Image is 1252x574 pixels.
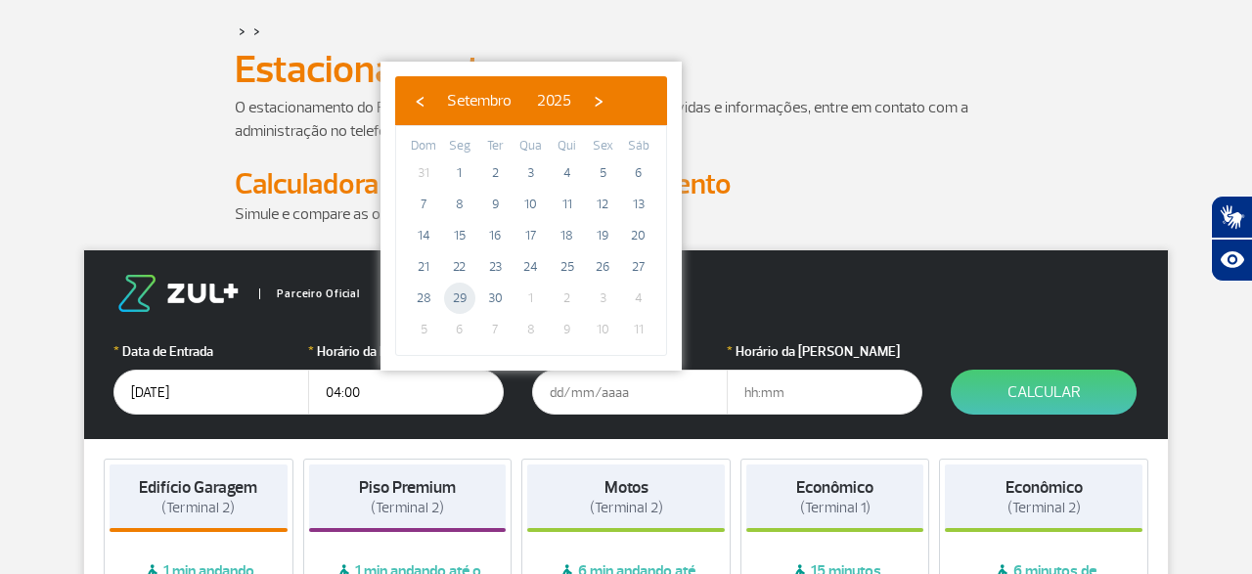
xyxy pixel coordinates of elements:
span: 21 [408,251,439,283]
span: 8 [444,189,475,220]
input: hh:mm [308,370,504,415]
span: 2 [552,283,583,314]
span: Setembro [447,91,512,110]
input: hh:mm [727,370,922,415]
span: 5 [587,157,618,189]
span: 25 [552,251,583,283]
span: 15 [444,220,475,251]
span: 20 [623,220,654,251]
span: (Terminal 1) [800,499,871,517]
button: Abrir recursos assistivos. [1211,239,1252,282]
span: 10 [587,314,618,345]
span: 19 [587,220,618,251]
span: Parceiro Oficial [259,288,360,299]
span: 6 [444,314,475,345]
span: 1 [444,157,475,189]
th: weekday [514,136,550,157]
h2: Calculadora de Tarifa do Estacionamento [235,166,1017,202]
div: Plugin de acessibilidade da Hand Talk. [1211,196,1252,282]
span: 8 [515,314,547,345]
p: Simule e compare as opções. [235,202,1017,226]
input: dd/mm/aaaa [113,370,309,415]
span: 9 [479,189,511,220]
a: > [253,20,260,42]
bs-datepicker-container: calendar [380,62,682,371]
a: > [239,20,246,42]
span: 4 [552,157,583,189]
span: 3 [587,283,618,314]
span: 28 [408,283,439,314]
button: 2025 [524,86,584,115]
span: 31 [408,157,439,189]
span: 26 [587,251,618,283]
strong: Edifício Garagem [139,477,257,498]
label: Horário da Entrada [308,341,504,362]
strong: Econômico [1006,477,1083,498]
span: 14 [408,220,439,251]
span: 30 [479,283,511,314]
span: 22 [444,251,475,283]
span: 29 [444,283,475,314]
span: 13 [623,189,654,220]
label: Horário da [PERSON_NAME] [727,341,922,362]
span: (Terminal 2) [590,499,663,517]
span: 12 [587,189,618,220]
span: 23 [479,251,511,283]
span: 6 [623,157,654,189]
span: 16 [479,220,511,251]
th: weekday [442,136,478,157]
button: Setembro [434,86,524,115]
th: weekday [406,136,442,157]
strong: Motos [604,477,648,498]
span: 9 [552,314,583,345]
img: logo-zul.png [113,275,243,312]
button: Calcular [951,370,1137,415]
th: weekday [477,136,514,157]
span: (Terminal 2) [1007,499,1081,517]
button: › [584,86,613,115]
span: 3 [515,157,547,189]
h1: Estacionamento [235,53,1017,86]
span: 24 [515,251,547,283]
span: (Terminal 2) [371,499,444,517]
span: 2025 [537,91,571,110]
span: (Terminal 2) [161,499,235,517]
span: 5 [408,314,439,345]
label: Data de Entrada [113,341,309,362]
span: 27 [623,251,654,283]
button: Abrir tradutor de língua de sinais. [1211,196,1252,239]
th: weekday [585,136,621,157]
span: 1 [515,283,547,314]
button: ‹ [405,86,434,115]
strong: Piso Premium [359,477,456,498]
span: 17 [515,220,547,251]
p: O estacionamento do RIOgaleão é administrado pela Estapar. Para dúvidas e informações, entre em c... [235,96,1017,143]
span: 18 [552,220,583,251]
span: 2 [479,157,511,189]
bs-datepicker-navigation-view: ​ ​ ​ [405,88,613,108]
th: weekday [620,136,656,157]
th: weekday [549,136,585,157]
span: 11 [552,189,583,220]
span: 4 [623,283,654,314]
strong: Econômico [796,477,873,498]
input: dd/mm/aaaa [532,370,728,415]
span: 11 [623,314,654,345]
span: 7 [408,189,439,220]
span: 10 [515,189,547,220]
span: 7 [479,314,511,345]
